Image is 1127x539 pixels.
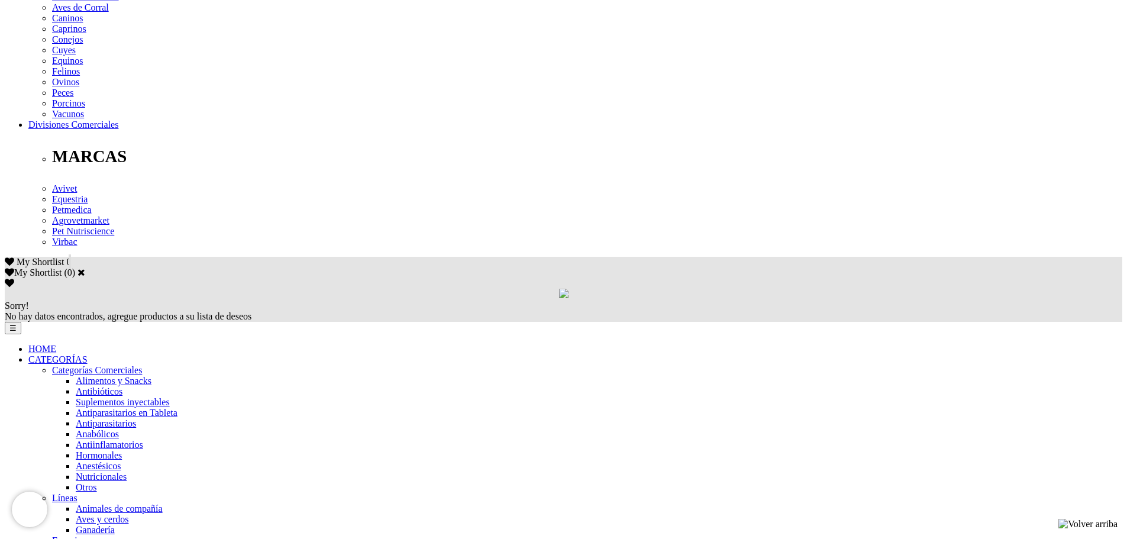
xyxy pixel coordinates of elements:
[52,45,76,55] a: Cuyes
[5,267,62,277] label: My Shortlist
[52,109,84,119] a: Vacunos
[52,147,1122,166] p: MARCAS
[76,514,128,524] a: Aves y cerdos
[28,344,56,354] a: HOME
[52,56,83,66] a: Equinos
[76,386,122,396] a: Antibióticos
[76,440,143,450] a: Antiinflamatorios
[52,365,142,375] a: Categorías Comerciales
[76,482,97,492] a: Otros
[66,257,71,267] span: 0
[76,450,122,460] a: Hormonales
[76,504,163,514] a: Animales de compañía
[52,215,109,225] a: Agrovetmarket
[52,88,73,98] a: Peces
[52,493,77,503] a: Líneas
[5,301,29,311] span: Sorry!
[76,376,151,386] a: Alimentos y Snacks
[76,472,127,482] a: Nutricionales
[77,267,85,277] a: Cerrar
[52,2,109,12] a: Aves de Corral
[12,492,47,527] iframe: Brevo live chat
[5,322,21,334] button: ☰
[52,226,114,236] a: Pet Nutriscience
[76,461,121,471] a: Anestésicos
[76,429,119,439] a: Anabólicos
[52,205,92,215] a: Petmedica
[52,66,80,76] a: Felinos
[52,194,88,204] a: Equestria
[52,24,86,34] a: Caprinos
[67,267,72,277] label: 0
[1058,519,1118,530] img: Volver arriba
[52,13,83,23] a: Caninos
[28,354,88,364] a: CATEGORÍAS
[76,397,170,407] a: Suplementos inyectables
[64,267,75,277] span: ( )
[28,120,118,130] a: Divisiones Comerciales
[559,289,569,298] img: loading.gif
[76,408,177,418] a: Antiparasitarios en Tableta
[76,525,115,535] a: Ganadería
[52,237,77,247] a: Virbac
[52,77,79,87] a: Ovinos
[76,418,136,428] a: Antiparasitarios
[17,257,64,267] span: My Shortlist
[52,183,77,193] a: Avivet
[5,301,1122,322] div: No hay datos encontrados, agregue productos a su lista de deseos
[52,34,83,44] a: Conejos
[52,98,85,108] a: Porcinos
